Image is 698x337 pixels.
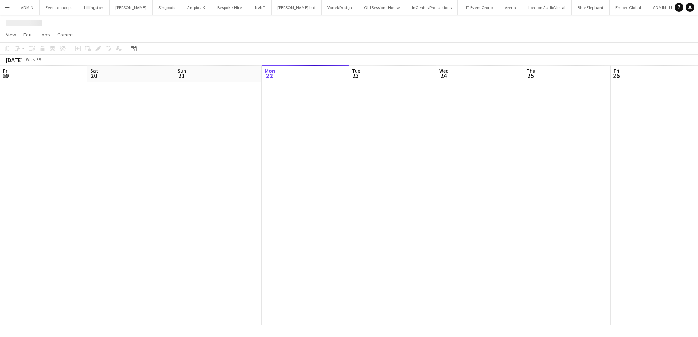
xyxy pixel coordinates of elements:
[89,71,98,80] span: 20
[272,0,322,15] button: [PERSON_NAME] Ltd
[6,31,16,38] span: View
[614,67,620,74] span: Fri
[439,67,449,74] span: Wed
[647,0,686,15] button: ADMIN - LEAVE
[438,71,449,80] span: 24
[54,30,77,39] a: Comms
[90,67,98,74] span: Sat
[24,57,42,62] span: Week 38
[177,67,186,74] span: Sun
[406,0,458,15] button: InGenius Productions
[3,30,19,39] a: View
[40,0,78,15] button: Event concept
[39,31,50,38] span: Jobs
[110,0,153,15] button: [PERSON_NAME]
[3,67,9,74] span: Fri
[352,67,360,74] span: Tue
[458,0,499,15] button: LIT Event Group
[499,0,522,15] button: Arena
[351,71,360,80] span: 23
[526,67,536,74] span: Thu
[322,0,358,15] button: VortekDesign
[23,31,32,38] span: Edit
[20,30,35,39] a: Edit
[57,31,74,38] span: Comms
[248,0,272,15] button: INVNT
[6,56,23,63] div: [DATE]
[522,0,572,15] button: London AudioVisual
[264,71,275,80] span: 22
[153,0,181,15] button: Singpods
[2,71,9,80] span: 19
[572,0,610,15] button: Blue Elephant
[358,0,406,15] button: Old Sessions House
[36,30,53,39] a: Jobs
[211,0,248,15] button: Bespoke-Hire
[265,67,275,74] span: Mon
[613,71,620,80] span: 26
[525,71,536,80] span: 25
[610,0,647,15] button: Encore Global
[15,0,40,15] button: ADMIN
[78,0,110,15] button: Lillingston
[176,71,186,80] span: 21
[181,0,211,15] button: Ampix UK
